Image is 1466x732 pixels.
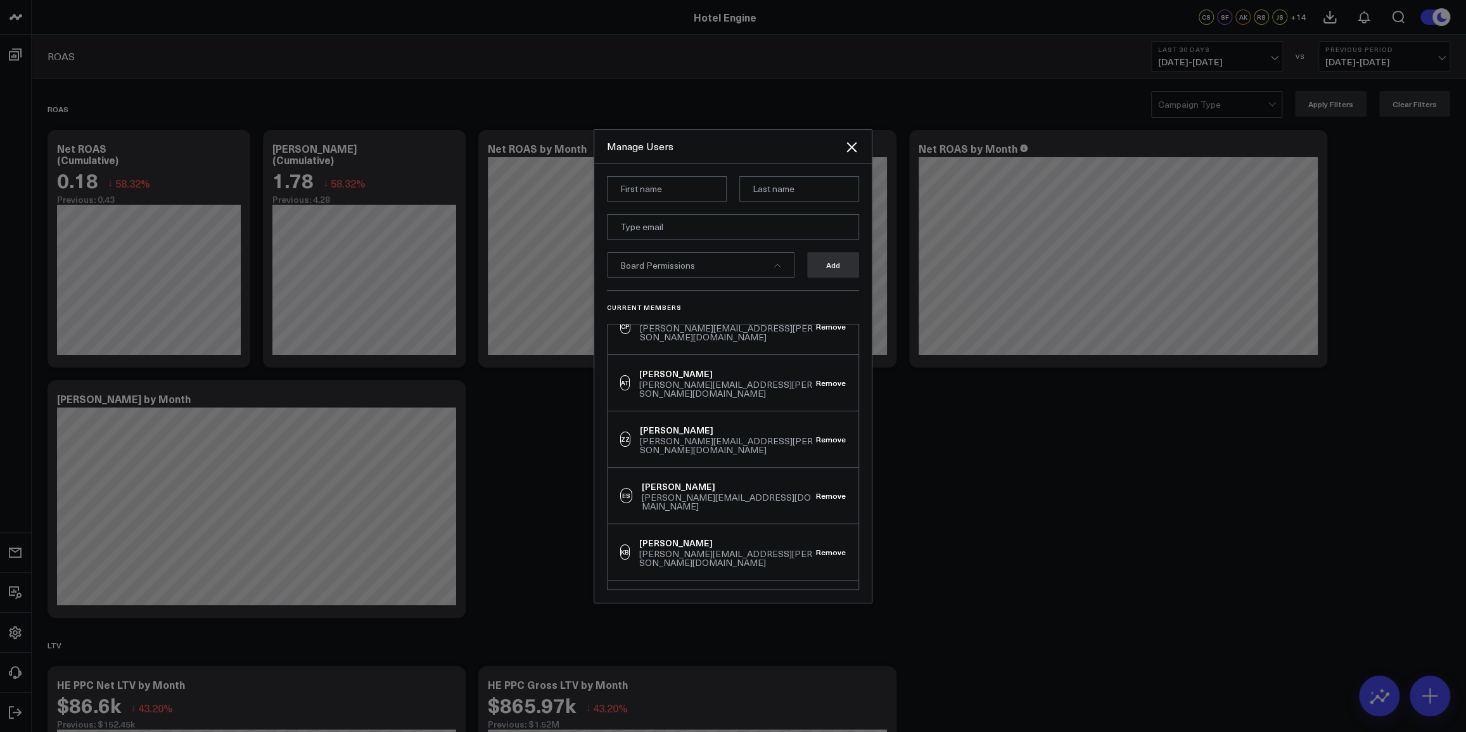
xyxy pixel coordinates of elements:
div: [PERSON_NAME][EMAIL_ADDRESS][DOMAIN_NAME] [642,493,816,511]
button: Remove [816,435,846,444]
input: First name [607,176,727,202]
div: [PERSON_NAME] [640,424,816,437]
span: Board Permissions [620,259,695,271]
div: ES [620,488,632,503]
div: KB [620,544,630,560]
button: Remove [816,322,846,331]
div: [PERSON_NAME][EMAIL_ADDRESS][PERSON_NAME][DOMAIN_NAME] [639,549,816,567]
div: [PERSON_NAME][EMAIL_ADDRESS][PERSON_NAME][DOMAIN_NAME] [640,437,816,454]
button: Remove [816,378,846,387]
div: [PERSON_NAME][EMAIL_ADDRESS][PERSON_NAME][DOMAIN_NAME] [640,324,816,342]
button: Add [807,252,859,278]
h3: Current Members [607,304,859,311]
div: Manage Users [607,139,844,153]
button: Remove [816,491,846,500]
input: Last name [739,176,859,202]
div: [PERSON_NAME] [639,537,816,549]
div: CP [620,319,630,334]
div: ZZ [620,432,630,447]
div: [PERSON_NAME] [642,480,816,493]
div: [PERSON_NAME] [639,368,816,380]
div: AT [620,375,630,390]
button: Remove [816,548,846,556]
div: [PERSON_NAME][EMAIL_ADDRESS][PERSON_NAME][DOMAIN_NAME] [639,380,816,398]
button: Close [844,139,859,155]
input: Type email [607,214,859,240]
